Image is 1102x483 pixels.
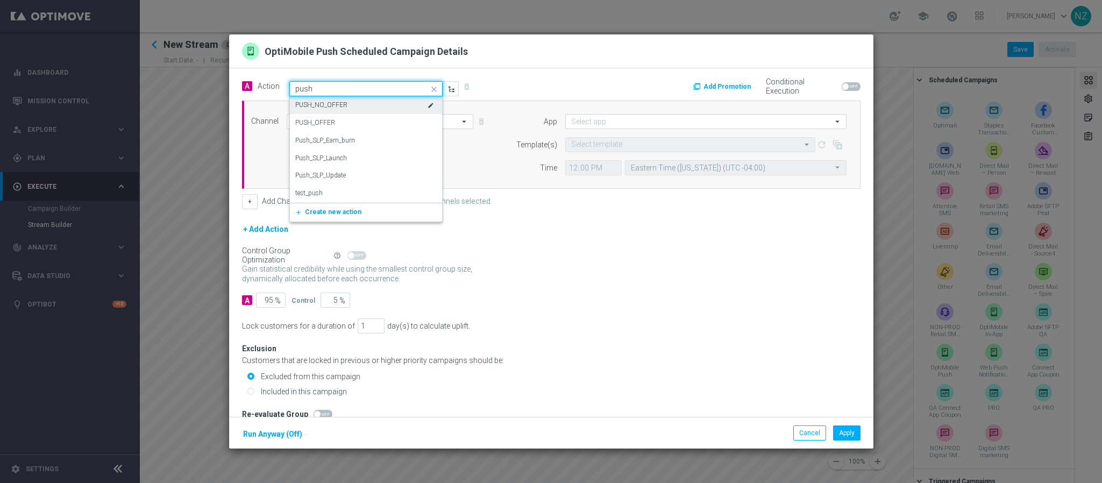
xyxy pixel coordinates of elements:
button: Cancel [793,425,826,441]
label: Add Channel [262,197,304,206]
i: edit [428,102,434,109]
label: Push_SLP_Earn_burn [295,136,355,145]
button: Add Promotion [692,81,755,93]
label: Template(s) [516,140,557,150]
button: help_outline [332,250,347,261]
label: Time [540,164,557,173]
label: Channel [251,117,279,126]
label: Included in this campaign [258,387,347,396]
div: Control Group Optimization [242,246,332,265]
ng-dropdown-panel: Options list [289,96,443,222]
div: PUSH_OFFER [295,114,437,132]
button: Run Anyway (Off) [242,428,303,441]
span: % [275,296,281,306]
div: A [242,295,252,305]
div: Lock customers for a duration of [242,322,355,331]
label: Action [258,82,280,91]
span: A [242,81,252,91]
div: Push_SLP_Update [295,167,437,184]
label: App [544,117,557,126]
label: Push_SLP_Launch [295,154,347,163]
label: PUSH_NO_OFFER [295,101,347,110]
span: % [339,296,345,306]
label: Excluded from this campaign [258,372,360,381]
i: help_outline [333,252,341,259]
i: arrow_drop_down [459,115,470,129]
button: Apply [833,425,861,441]
div: test_push [295,184,437,202]
button: + Add Action [242,223,289,236]
button: + [242,194,258,209]
div: Push_SLP_Earn_burn [295,132,437,150]
label: PUSH_OFFER [295,118,335,127]
div: Customers that are locked in previous or higher priority campaigns should be: [242,356,861,365]
div: Re-evaluate Group [242,410,308,419]
div: PUSH_NO_OFFER [295,96,437,114]
i: add_new [295,209,305,216]
button: add_newCreate new action [290,206,438,218]
div: Control [292,295,315,305]
input: Select channel [287,114,473,129]
span: Create new action [305,208,361,216]
i: arrow_drop_down [833,161,843,174]
i: arrow_drop_down [833,115,843,129]
label: Conditional Execution [766,77,837,96]
input: Select app [565,114,847,129]
label: Push_SLP_Update [295,171,346,180]
div: Exclusion [242,344,313,353]
div: Push_SLP_Launch [295,150,437,167]
div: day(s) to calculate uplift. [387,322,470,331]
h2: OptiMobile Push Scheduled Campaign Details [265,45,468,60]
label: test_push [295,189,323,198]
